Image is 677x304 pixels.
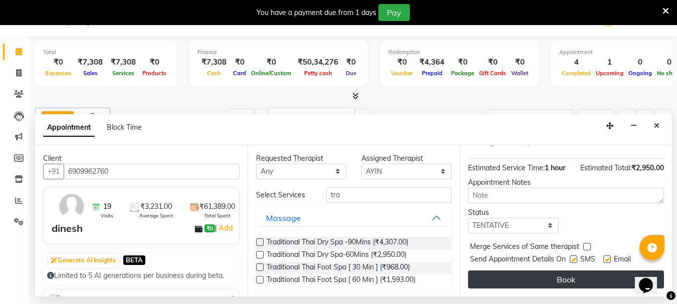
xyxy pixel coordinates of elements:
[257,8,376,18] div: You have a payment due from 1 days
[217,222,235,234] a: Add
[593,70,626,77] span: Upcoming
[43,153,240,164] div: Client
[388,48,531,57] div: Redemption
[470,241,579,254] span: Merge Services of Same therapist
[231,57,249,68] div: ₹0
[361,153,452,164] div: Assigned Therapist
[448,70,477,77] span: Package
[415,57,448,68] div: ₹4,364
[215,222,235,234] span: |
[64,164,240,179] input: Search by Name/Mobile/Email/Code
[249,190,319,200] div: Select Services
[231,70,249,77] span: Card
[140,201,172,212] span: ₹3,231.00
[101,212,113,219] span: Visits
[110,70,137,77] span: Services
[302,70,335,77] span: Petty cash
[45,112,66,120] span: ANING
[580,163,631,172] span: Estimated Total:
[86,112,102,120] span: +7
[635,264,667,294] iframe: chat widget
[614,254,631,266] span: Email
[74,57,107,68] div: ₹7,308
[249,57,294,68] div: ₹0
[260,209,448,227] button: Massage
[43,48,169,57] div: Total
[140,57,169,68] div: ₹0
[626,57,654,68] div: 0
[139,212,173,219] span: Average Spent
[256,153,346,164] div: Requested Therapist
[266,212,301,224] div: Massage
[267,249,406,262] span: Traditional Thai Dry Spa-60Mins (₹2,950.00)
[509,70,531,77] span: Wallet
[204,224,215,232] span: ₹0
[649,118,664,134] button: Close
[580,254,595,266] span: SMS
[57,192,86,221] img: avatar
[468,177,664,188] div: Appointment Notes
[631,163,664,172] span: ₹2,950.00
[579,111,613,125] button: ADD NEW
[294,57,342,68] div: ₹50,34,276
[197,57,231,68] div: ₹7,308
[559,70,593,77] span: Completed
[559,57,593,68] div: 4
[199,201,235,212] span: ₹61,389.00
[468,207,558,218] div: Status
[107,57,140,68] div: ₹7,308
[470,254,566,266] span: Send Appointment Details On
[43,164,64,179] button: +91
[378,4,410,21] button: Pay
[326,187,452,203] input: Search by service name
[52,221,83,236] div: dinesh
[48,253,118,267] button: Generate AI Insights
[626,70,654,77] span: Ongoing
[468,163,545,172] span: Estimated Service Time:
[448,57,477,68] div: ₹0
[123,255,145,265] span: BETA
[485,110,573,125] input: Search Appointment
[197,48,360,57] div: Finance
[419,70,445,77] span: Prepaid
[477,57,509,68] div: ₹0
[342,57,360,68] div: ₹0
[509,57,531,68] div: ₹0
[477,70,509,77] span: Gift Cards
[229,110,254,125] span: Today
[43,70,74,77] span: Expenses
[388,57,415,68] div: ₹0
[204,70,223,77] span: Cash
[300,110,350,125] input: 2025-09-03
[140,70,169,77] span: Products
[43,119,95,137] span: Appointment
[267,274,415,287] span: Traditional Thai Foot Spa [ 60 Min ] (₹1,593.00)
[107,123,142,132] span: Block Time
[471,139,600,146] small: Warning: AYIN already have another at this time.
[267,262,410,274] span: Traditional Thai Foot Spa [ 30 Min ] (₹968.00)
[545,163,565,172] span: 1 hour
[593,57,626,68] div: 1
[468,270,664,288] button: Book
[81,70,100,77] span: Sales
[343,70,359,77] span: Due
[267,237,408,249] span: Traditional Thai Dry Spa -90Mins (₹4,307.00)
[66,112,71,120] a: x
[388,70,415,77] span: Voucher
[204,212,231,219] span: Total Spent
[103,201,111,212] span: 19
[43,57,74,68] div: ₹0
[249,70,294,77] span: Online/Custom
[47,270,236,281] div: Limited to 5 AI generations per business during beta.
